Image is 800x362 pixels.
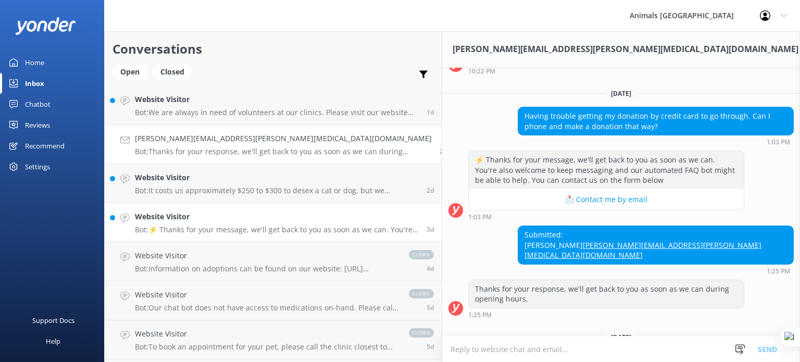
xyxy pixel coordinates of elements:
span: 05:55pm 15-Aug-2025 (UTC +11:00) Pacific/Norfolk [427,264,434,273]
a: Website VisitorBot:To book an appointment for your pet, please call the clinic closest to you: Na... [105,320,442,359]
div: Reviews [25,115,50,135]
p: Bot: ⚡ Thanks for your message, we'll get back to you as soon as we can. You're also welcome to k... [135,225,419,234]
div: 09:22pm 16-Aug-2025 (UTC +11:00) Pacific/Norfolk [468,67,744,74]
a: [PERSON_NAME][EMAIL_ADDRESS][PERSON_NAME][MEDICAL_DATA][DOMAIN_NAME]Bot:Thanks for your response,... [105,125,442,164]
div: Help [46,331,60,352]
div: Chatbot [25,94,51,115]
span: [DATE] [605,89,637,98]
div: 12:25pm 18-Aug-2025 (UTC +11:00) Pacific/Norfolk [518,267,794,274]
button: 📩 Contact me by email [469,189,744,210]
span: 12:25pm 18-Aug-2025 (UTC +11:00) Pacific/Norfolk [440,147,447,156]
span: [DATE] [605,333,637,342]
h4: [PERSON_NAME][EMAIL_ADDRESS][PERSON_NAME][MEDICAL_DATA][DOMAIN_NAME] [135,133,432,144]
span: 12:05pm 15-Aug-2025 (UTC +11:00) Pacific/Norfolk [427,342,434,351]
div: Inbox [25,73,44,94]
span: closed [409,250,434,259]
span: 12:21pm 15-Aug-2025 (UTC +11:00) Pacific/Norfolk [427,303,434,312]
div: Having trouble getting my donation by credit card to go through. Can I phone and make a donation ... [518,107,793,135]
span: closed [409,289,434,298]
p: Bot: Our chat bot does not have access to medications on-hand. Please call [PHONE_NUMBER] / [PHON... [135,303,398,313]
h2: Conversations [113,39,434,59]
p: Bot: It costs us approximately $250 to $300 to desex a cat or dog, but we subsidise it down to on... [135,186,419,195]
h4: Website Visitor [135,328,398,340]
h4: Website Visitor [135,94,419,105]
div: Thanks for your response, we'll get back to you as soon as we can during opening hours. [469,280,744,308]
span: closed [409,328,434,338]
a: Open [113,66,153,77]
div: Open [113,64,147,80]
div: Closed [153,64,192,80]
p: Bot: To book an appointment for your pet, please call the clinic closest to you: Nadi 9936647, La... [135,342,398,352]
a: Website VisitorBot:⚡ Thanks for your message, we'll get back to you as soon as we can. You're als... [105,203,442,242]
div: Settings [25,156,50,177]
h3: [PERSON_NAME][EMAIL_ADDRESS][PERSON_NAME][MEDICAL_DATA][DOMAIN_NAME] [453,43,798,56]
div: Support Docs [32,310,74,331]
h4: Website Visitor [135,172,419,183]
div: Submitted: [PERSON_NAME] [518,226,793,264]
a: Website VisitorBot:It costs us approximately $250 to $300 to desex a cat or dog, but we subsidise... [105,164,442,203]
a: Website VisitorBot:Information on adoptions can be found on our website: [URL][DOMAIN_NAME]. Plea... [105,242,442,281]
a: Website VisitorBot:We are always in need of volunteers at our clinics. Please visit our website f... [105,86,442,125]
strong: 10:22 PM [468,68,495,74]
p: Bot: Thanks for your response, we'll get back to you as soon as we can during opening hours. [135,147,432,156]
div: 12:03pm 18-Aug-2025 (UTC +11:00) Pacific/Norfolk [518,138,794,145]
strong: 1:03 PM [468,214,492,220]
span: 10:33pm 18-Aug-2025 (UTC +11:00) Pacific/Norfolk [427,108,434,117]
a: Website VisitorBot:Our chat bot does not have access to medications on-hand. Please call [PHONE_N... [105,281,442,320]
div: 12:03pm 18-Aug-2025 (UTC +11:00) Pacific/Norfolk [468,213,744,220]
p: Bot: Information on adoptions can be found on our website: [URL][DOMAIN_NAME]. Please visit our N... [135,264,398,273]
span: 11:35am 17-Aug-2025 (UTC +11:00) Pacific/Norfolk [427,225,434,234]
div: 12:25pm 18-Aug-2025 (UTC +11:00) Pacific/Norfolk [468,311,744,318]
h4: Website Visitor [135,211,419,222]
strong: 1:25 PM [468,312,492,318]
div: ⚡ Thanks for your message, we'll get back to you as soon as we can. You're also welcome to keep m... [469,151,744,189]
a: [PERSON_NAME][EMAIL_ADDRESS][PERSON_NAME][MEDICAL_DATA][DOMAIN_NAME] [524,240,761,260]
strong: 1:03 PM [767,139,790,145]
a: Closed [153,66,197,77]
strong: 1:25 PM [767,268,790,274]
div: Recommend [25,135,65,156]
h4: Website Visitor [135,289,398,301]
h4: Website Visitor [135,250,398,261]
p: Bot: We are always in need of volunteers at our clinics. Please visit our website for more inform... [135,108,419,117]
img: yonder-white-logo.png [16,17,76,34]
div: Home [25,52,44,73]
span: 03:12am 18-Aug-2025 (UTC +11:00) Pacific/Norfolk [427,186,434,195]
